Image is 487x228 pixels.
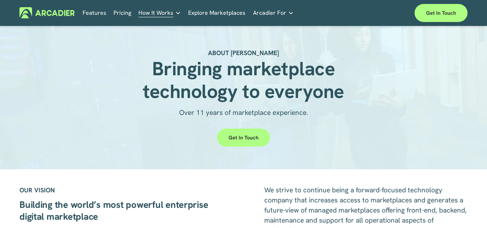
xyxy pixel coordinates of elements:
[188,7,245,18] a: Explore Marketplaces
[114,7,131,18] a: Pricing
[253,8,286,18] span: Arcadier For
[19,186,55,194] strong: OUR VISION
[19,198,211,223] strong: Building the world’s most powerful enterprise digital marketplace
[253,7,294,18] a: folder dropdown
[83,7,106,18] a: Features
[179,108,308,117] span: Over 11 years of marketplace experience.
[415,4,468,22] a: Get in touch
[138,7,181,18] a: folder dropdown
[208,49,279,57] strong: ABOUT [PERSON_NAME]
[19,7,75,18] img: Arcadier
[217,129,270,147] a: Get in touch
[143,56,344,104] strong: Bringing marketplace technology to everyone
[138,8,173,18] span: How It Works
